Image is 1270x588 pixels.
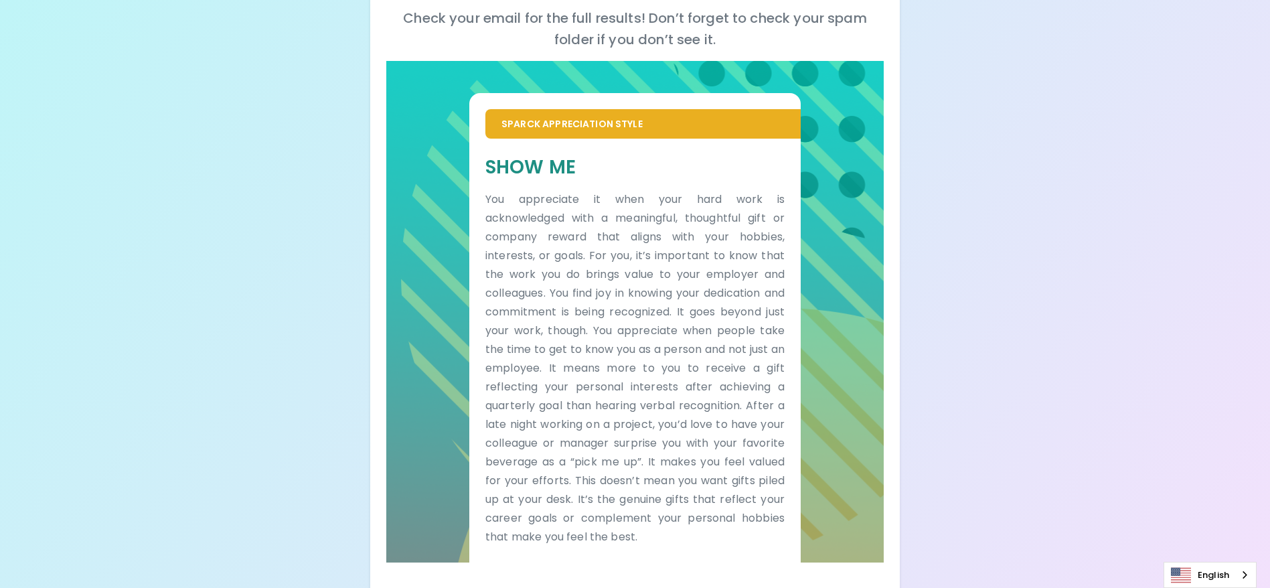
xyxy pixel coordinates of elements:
[485,190,785,546] p: You appreciate it when your hard work is acknowledged with a meaningful, thoughtful gift or compa...
[1164,563,1256,587] a: English
[386,7,883,50] p: Check your email for the full results! Don’t forget to check your spam folder if you don’t see it.
[1164,562,1257,588] div: Language
[1164,562,1257,588] aside: Language selected: English
[501,117,785,131] p: Sparck Appreciation Style
[485,155,785,179] h5: Show Me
